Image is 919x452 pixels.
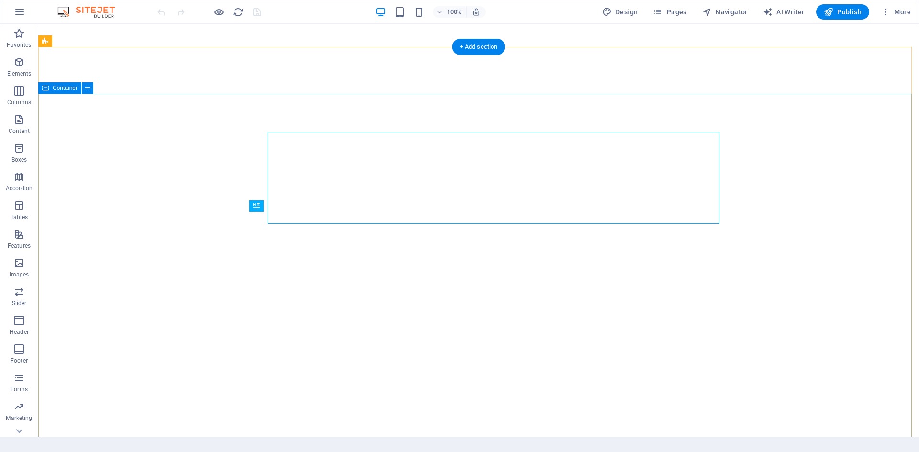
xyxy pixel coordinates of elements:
[702,7,748,17] span: Navigator
[233,7,244,18] i: Reload page
[6,185,33,192] p: Accordion
[6,414,32,422] p: Marketing
[213,6,224,18] button: Click here to leave preview mode and continue editing
[11,386,28,393] p: Forms
[472,8,481,16] i: On resize automatically adjust zoom level to fit chosen device.
[598,4,642,20] div: Design (Ctrl+Alt+Y)
[824,7,862,17] span: Publish
[8,242,31,250] p: Features
[452,39,505,55] div: + Add section
[10,271,29,278] p: Images
[433,6,467,18] button: 100%
[11,213,28,221] p: Tables
[602,7,638,17] span: Design
[7,41,31,49] p: Favorites
[763,7,805,17] span: AI Writer
[447,6,462,18] h6: 100%
[55,6,127,18] img: Editor Logo
[10,328,29,336] p: Header
[7,70,32,77] p: Elements
[9,127,30,135] p: Content
[881,7,911,17] span: More
[759,4,808,20] button: AI Writer
[653,7,686,17] span: Pages
[12,299,27,307] p: Slider
[816,4,869,20] button: Publish
[11,156,27,164] p: Boxes
[11,357,28,364] p: Footer
[649,4,690,20] button: Pages
[7,99,31,106] p: Columns
[698,4,751,20] button: Navigator
[232,6,244,18] button: reload
[877,4,915,20] button: More
[53,85,78,91] span: Container
[598,4,642,20] button: Design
